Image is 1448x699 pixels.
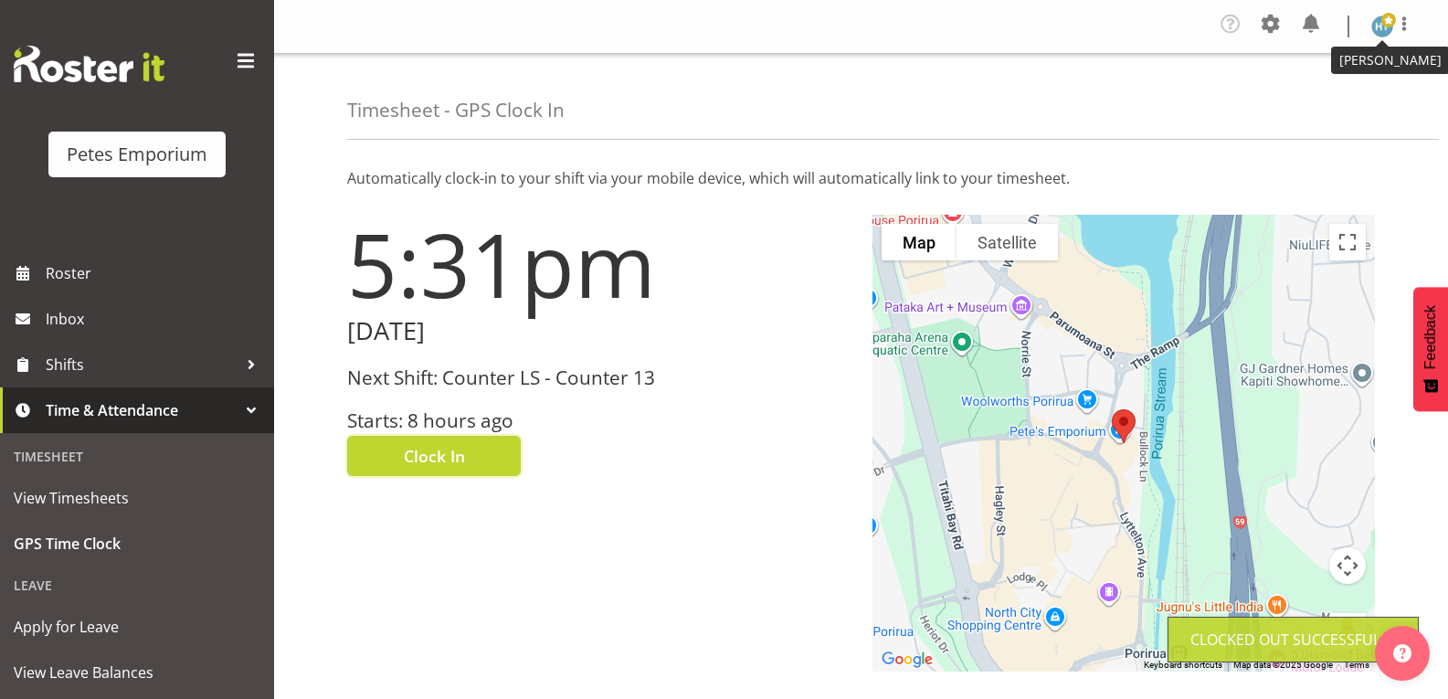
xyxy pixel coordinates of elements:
span: Clock In [404,444,465,468]
a: GPS Time Clock [5,521,270,567]
img: help-xxl-2.png [1393,644,1411,662]
h1: 5:31pm [347,215,851,313]
span: Shifts [46,351,238,378]
button: Drag Pegman onto the map to open Street View [1329,613,1366,650]
a: Apply for Leave [5,604,270,650]
span: Roster [46,259,265,287]
span: Map data ©2025 Google [1233,660,1333,670]
span: Apply for Leave [14,613,260,641]
p: Automatically clock-in to your shift via your mobile device, which will automatically link to you... [347,167,1375,189]
a: View Leave Balances [5,650,270,695]
span: Inbox [46,305,265,333]
h3: Starts: 8 hours ago [347,410,851,431]
h4: Timesheet - GPS Clock In [347,100,565,121]
a: View Timesheets [5,475,270,521]
button: Keyboard shortcuts [1144,659,1222,672]
span: View Timesheets [14,484,260,512]
button: Clock In [347,436,521,476]
div: Clocked out Successfully [1190,629,1396,651]
a: Open this area in Google Maps (opens a new window) [877,648,937,672]
button: Show satellite imagery [957,224,1058,260]
button: Toggle fullscreen view [1329,224,1366,260]
div: Leave [5,567,270,604]
h2: [DATE] [347,317,851,345]
span: GPS Time Clock [14,530,260,557]
a: Terms (opens in new tab) [1344,660,1369,670]
span: Time & Attendance [46,397,238,424]
button: Show street map [882,224,957,260]
button: Map camera controls [1329,547,1366,584]
span: Feedback [1422,305,1439,369]
div: Timesheet [5,438,270,475]
button: Feedback - Show survey [1413,287,1448,411]
h3: Next Shift: Counter LS - Counter 13 [347,367,851,388]
img: Google [877,648,937,672]
img: helena-tomlin701.jpg [1371,16,1393,37]
img: Rosterit website logo [14,46,164,82]
span: View Leave Balances [14,659,260,686]
div: Petes Emporium [67,141,207,168]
